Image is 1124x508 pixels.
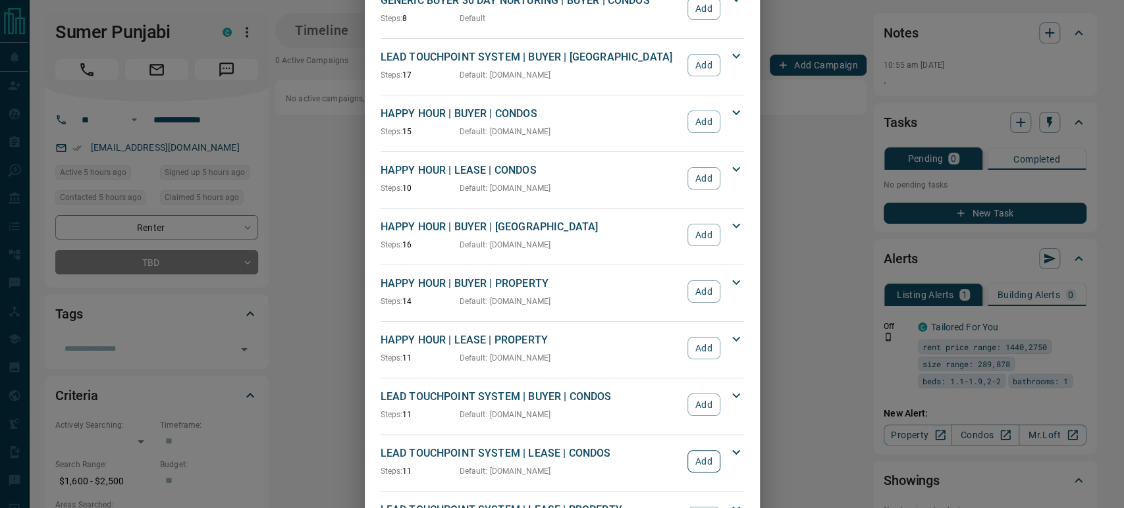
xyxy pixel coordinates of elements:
[381,352,460,364] p: 11
[381,273,744,310] div: HAPPY HOUR | BUYER | PROPERTYSteps:14Default: [DOMAIN_NAME]Add
[381,219,682,235] p: HAPPY HOUR | BUYER | [GEOGRAPHIC_DATA]
[381,216,744,253] div: HAPPY HOUR | BUYER | [GEOGRAPHIC_DATA]Steps:16Default: [DOMAIN_NAME]Add
[687,394,720,416] button: Add
[381,276,682,292] p: HAPPY HOUR | BUYER | PROPERTY
[687,337,720,359] button: Add
[381,163,682,178] p: HAPPY HOUR | LEASE | CONDOS
[460,295,551,307] p: Default : [DOMAIN_NAME]
[381,239,460,251] p: 16
[381,443,744,480] div: LEAD TOUCHPOINT SYSTEM | LEASE | CONDOSSteps:11Default: [DOMAIN_NAME]Add
[381,70,403,80] span: Steps:
[381,182,460,194] p: 10
[381,410,403,419] span: Steps:
[460,465,551,477] p: Default : [DOMAIN_NAME]
[460,69,551,81] p: Default : [DOMAIN_NAME]
[381,295,460,307] p: 14
[381,240,403,249] span: Steps:
[687,280,720,303] button: Add
[381,14,403,23] span: Steps:
[381,126,460,138] p: 15
[687,111,720,133] button: Add
[460,126,551,138] p: Default : [DOMAIN_NAME]
[381,386,744,423] div: LEAD TOUCHPOINT SYSTEM | BUYER | CONDOSSteps:11Default: [DOMAIN_NAME]Add
[460,182,551,194] p: Default : [DOMAIN_NAME]
[381,332,682,348] p: HAPPY HOUR | LEASE | PROPERTY
[460,239,551,251] p: Default : [DOMAIN_NAME]
[381,297,403,306] span: Steps:
[687,224,720,246] button: Add
[460,409,551,420] p: Default : [DOMAIN_NAME]
[381,330,744,367] div: HAPPY HOUR | LEASE | PROPERTYSteps:11Default: [DOMAIN_NAME]Add
[381,467,403,476] span: Steps:
[381,69,460,81] p: 17
[460,352,551,364] p: Default : [DOMAIN_NAME]
[381,47,744,84] div: LEAD TOUCHPOINT SYSTEM | BUYER | [GEOGRAPHIC_DATA]Steps:17Default: [DOMAIN_NAME]Add
[381,184,403,193] span: Steps:
[460,13,486,24] p: Default
[381,353,403,363] span: Steps:
[381,127,403,136] span: Steps:
[687,167,720,190] button: Add
[687,54,720,76] button: Add
[381,160,744,197] div: HAPPY HOUR | LEASE | CONDOSSteps:10Default: [DOMAIN_NAME]Add
[381,409,460,420] p: 11
[687,450,720,472] button: Add
[381,103,744,140] div: HAPPY HOUR | BUYER | CONDOSSteps:15Default: [DOMAIN_NAME]Add
[381,106,682,122] p: HAPPY HOUR | BUYER | CONDOS
[381,389,682,405] p: LEAD TOUCHPOINT SYSTEM | BUYER | CONDOS
[381,445,682,461] p: LEAD TOUCHPOINT SYSTEM | LEASE | CONDOS
[381,465,460,477] p: 11
[381,13,460,24] p: 8
[381,49,682,65] p: LEAD TOUCHPOINT SYSTEM | BUYER | [GEOGRAPHIC_DATA]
